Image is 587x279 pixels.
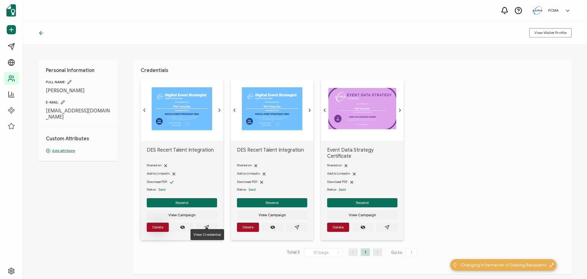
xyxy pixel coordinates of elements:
[333,225,344,229] span: Delete
[270,225,275,230] ion-icon: eye off
[327,210,397,220] button: View Campaign
[529,28,572,37] button: View Wallet Profile
[549,263,554,267] img: minimize-icon.svg
[327,198,397,207] button: Resend
[327,147,397,159] span: Event Data Strategy Certificate
[147,180,168,184] span: Download PDF:
[217,108,222,113] ion-icon: chevron forward outline
[141,67,564,74] h1: Credentials
[327,223,349,232] button: Delete
[46,88,110,94] span: [PERSON_NAME]
[304,248,342,257] input: Select
[46,136,110,142] h1: Custom Attributes
[360,225,365,230] ion-icon: eye off
[294,225,299,230] ion-icon: paper plane outline
[237,180,258,184] span: Download PDF:
[327,187,337,192] span: Status:
[287,248,300,257] span: Total 3
[307,108,312,113] ion-icon: chevron forward outline
[397,108,402,113] ion-icon: chevron forward outline
[46,80,110,85] span: FULL NAME:
[147,147,217,159] span: DES Recert Talent Integration
[556,250,587,279] iframe: Chat Widget
[339,187,346,192] span: Sent
[46,100,110,105] span: E-MAIL:
[322,108,327,113] ion-icon: chevron back outline
[6,4,16,17] img: sertifier-logomark-colored.svg
[249,187,256,192] span: Sent
[147,172,170,175] span: Add to LinkedIn:
[168,213,196,217] span: View Campaign
[242,225,253,229] span: Delete
[327,172,351,175] span: Add to LinkedIn:
[327,180,348,184] span: Download PDF:
[460,262,546,268] span: Changing Information of Existing Recipients
[259,213,286,217] span: View Campaign
[327,163,342,167] span: Shared on:
[147,223,169,232] button: Delete
[147,187,156,192] span: Status:
[361,248,370,256] li: 1
[147,163,162,167] span: Shared on:
[237,163,252,167] span: Shared on:
[237,187,246,192] span: Status:
[385,225,389,230] ion-icon: paper plane outline
[534,31,567,35] span: View Wallet Profile
[46,148,110,153] p: Add attribute
[548,8,559,13] h5: PCMA
[391,248,418,257] span: Go to
[175,201,188,205] span: Resend
[237,223,259,232] button: Delete
[46,67,110,74] h1: Personal Information
[204,225,209,230] ion-icon: paper plane outline
[152,225,163,229] span: Delete
[46,108,110,120] span: [EMAIL_ADDRESS][DOMAIN_NAME]
[237,147,307,159] span: DES Recert Talent Integration
[533,6,542,15] img: 5c892e8a-a8c9-4ab0-b501-e22bba25706e.jpg
[147,198,217,207] button: Resend
[147,210,217,220] button: View Campaign
[237,198,307,207] button: Resend
[237,172,260,175] span: Add to LinkedIn:
[356,201,369,205] span: Resend
[266,201,279,205] span: Resend
[237,210,307,220] button: View Campaign
[232,108,237,113] ion-icon: chevron back outline
[190,229,224,240] div: View Credential
[142,108,147,113] ion-icon: chevron back outline
[349,213,376,217] span: View Campaign
[158,187,166,192] span: Sent
[180,225,185,230] ion-icon: eye off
